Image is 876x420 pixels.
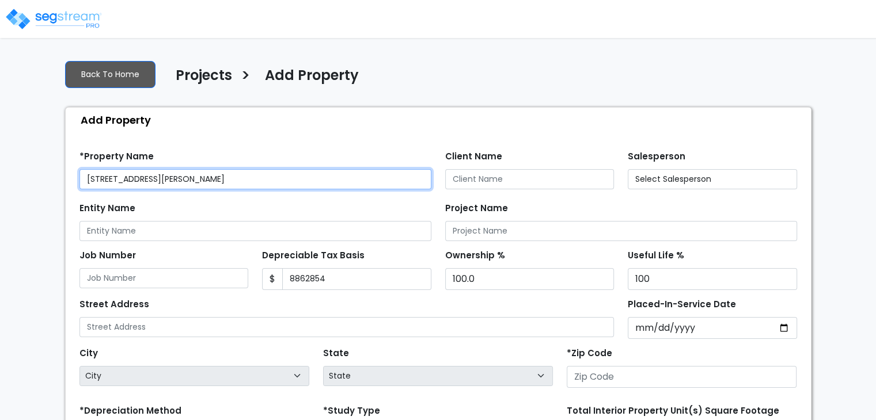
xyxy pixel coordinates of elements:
[445,169,615,189] input: Client Name
[567,366,797,388] input: Zip Code
[79,347,98,360] label: City
[79,404,181,418] label: *Depreciation Method
[265,67,359,87] h4: Add Property
[567,347,612,360] label: *Zip Code
[79,221,431,241] input: Entity Name
[79,249,136,262] label: Job Number
[262,249,365,262] label: Depreciable Tax Basis
[323,404,380,418] label: *Study Type
[445,268,615,290] input: Ownership %
[79,150,154,163] label: *Property Name
[79,202,135,215] label: Entity Name
[445,249,505,262] label: Ownership %
[167,67,232,91] a: Projects
[5,7,103,30] img: logo_pro_r.png
[79,298,149,311] label: Street Address
[445,202,508,215] label: Project Name
[256,67,359,91] a: Add Property
[65,61,156,88] a: Back To Home
[445,150,502,163] label: Client Name
[628,150,685,163] label: Salesperson
[628,268,797,290] input: Useful Life %
[262,268,283,290] span: $
[176,67,232,87] h4: Projects
[79,317,615,337] input: Street Address
[79,268,249,288] input: Job Number
[241,66,251,89] h3: >
[323,347,349,360] label: State
[445,221,797,241] input: Project Name
[628,249,684,262] label: Useful Life %
[567,404,779,418] label: Total Interior Property Unit(s) Square Footage
[282,268,431,290] input: 0.00
[628,298,736,311] label: Placed-In-Service Date
[71,108,811,132] div: Add Property
[79,169,431,189] input: Property Name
